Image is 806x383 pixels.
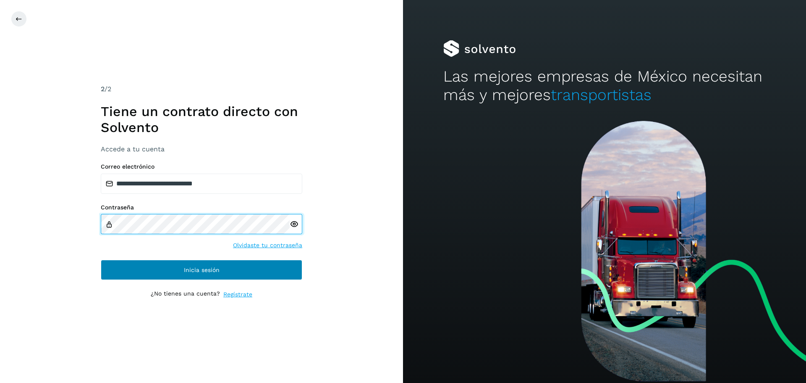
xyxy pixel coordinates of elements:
[101,260,302,280] button: Inicia sesión
[101,163,302,170] label: Correo electrónico
[101,103,302,136] h1: Tiene un contrato directo con Solvento
[101,84,302,94] div: /2
[101,145,302,153] h3: Accede a tu cuenta
[551,86,652,104] span: transportistas
[223,290,252,299] a: Regístrate
[151,290,220,299] p: ¿No tienes una cuenta?
[101,85,105,93] span: 2
[443,67,766,105] h2: Las mejores empresas de México necesitan más y mejores
[101,204,302,211] label: Contraseña
[184,267,220,273] span: Inicia sesión
[233,241,302,250] a: Olvidaste tu contraseña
